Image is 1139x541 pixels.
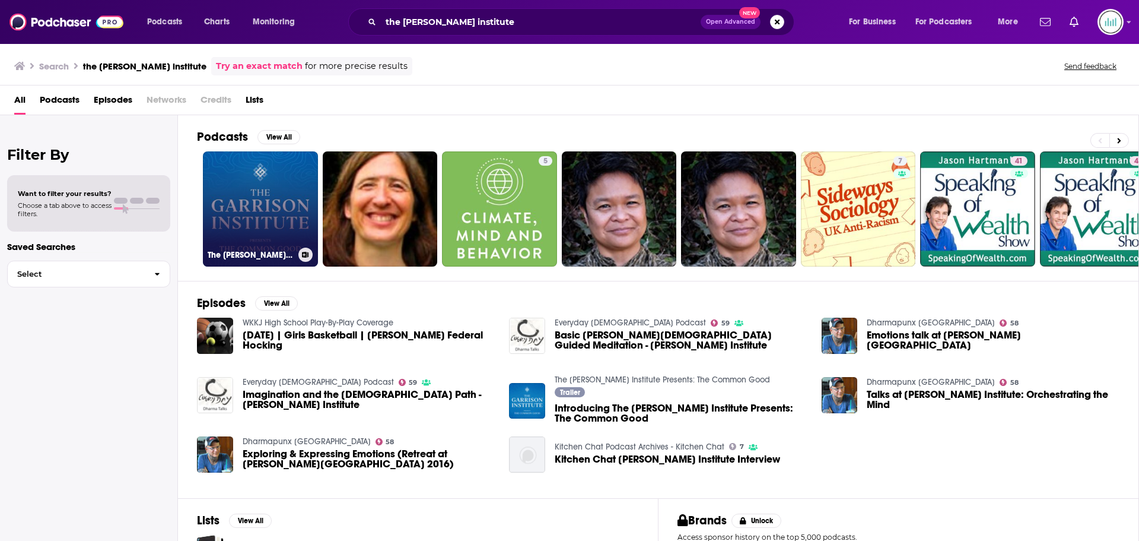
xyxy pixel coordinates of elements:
span: for more precise results [305,59,408,73]
a: 41 [920,151,1035,267]
button: Select [7,261,170,287]
h3: Search [39,61,69,72]
img: Podchaser - Follow, Share and Rate Podcasts [9,11,123,33]
span: 58 [1010,380,1019,385]
h3: The [PERSON_NAME] Institute Presents: The Common Good [208,250,294,260]
a: Lists [246,90,263,115]
img: Basic Soto Zen Guided Meditation - Garrison Institute [509,318,545,354]
a: Kitchen Chat Shelley Boris Garrison Institute Interview [555,454,780,464]
img: 2.24.24 | Girls Basketball | Adena v. Federal Hocking [197,318,233,354]
img: Imagination and the Bodhisattva Path - Garrison Institute [197,377,233,413]
a: Everyday Zen Podcast [555,318,706,328]
button: View All [255,296,298,311]
a: 41 [1010,156,1027,166]
h2: Lists [197,513,219,528]
h2: Podcasts [197,129,248,144]
button: Open AdvancedNew [701,15,761,29]
span: Logged in as podglomerate [1097,9,1124,35]
a: Kitchen Chat Shelley Boris Garrison Institute Interview [509,436,545,473]
span: Introducing The [PERSON_NAME] Institute Presents: The Common Good [555,403,807,423]
span: 59 [721,321,730,326]
a: Basic Soto Zen Guided Meditation - Garrison Institute [555,330,807,350]
span: Networks [147,90,186,115]
span: Select [8,270,145,278]
input: Search podcasts, credits, & more... [381,12,701,31]
h2: Episodes [197,296,246,311]
a: 7 [893,156,907,166]
span: Choose a tab above to access filters. [18,201,112,218]
div: Search podcasts, credits, & more... [359,8,806,36]
span: 5 [543,156,548,167]
a: Dharmapunx NYC [867,318,995,328]
span: Emotions talk at [PERSON_NAME][GEOGRAPHIC_DATA] [867,330,1119,350]
button: open menu [908,12,990,31]
span: More [998,14,1018,30]
a: 2.24.24 | Girls Basketball | Adena v. Federal Hocking [243,330,495,350]
img: Introducing The Garrison Institute Presents: The Common Good [509,383,545,419]
a: Exploring & Expressing Emotions (Retreat at Garrison Institute 2016) [243,449,495,469]
a: Show notifications dropdown [1035,12,1055,32]
p: Saved Searches [7,241,170,252]
a: Charts [196,12,237,31]
span: 41 [1015,156,1023,167]
img: Exploring & Expressing Emotions (Retreat at Garrison Institute 2016) [197,436,233,473]
span: Trailer [560,389,580,396]
a: Episodes [94,90,132,115]
img: Emotions talk at Garrison institute [822,318,858,354]
a: The Garrison Institute Presents: The Common Good [555,375,770,385]
a: 7 [729,443,744,450]
a: 59 [711,319,730,327]
a: Try an exact match [216,59,303,73]
span: 58 [386,439,394,445]
button: Unlock [731,514,782,528]
a: WKKJ High School Play-By-Play Coverage [243,318,393,328]
button: open menu [990,12,1033,31]
span: 7 [898,156,902,167]
span: Imagination and the [DEMOGRAPHIC_DATA] Path - [PERSON_NAME] Institute [243,390,495,410]
h3: the [PERSON_NAME] institute [83,61,206,72]
span: 7 [740,444,744,450]
a: EpisodesView All [197,296,298,311]
h2: Brands [677,513,727,528]
span: For Podcasters [915,14,972,30]
button: Show profile menu [1097,9,1124,35]
span: Open Advanced [706,19,755,25]
a: 58 [376,438,394,445]
button: open menu [139,12,198,31]
span: Credits [201,90,231,115]
a: PodcastsView All [197,129,300,144]
a: Introducing The Garrison Institute Presents: The Common Good [555,403,807,423]
a: Dharmapunx NYC [867,377,995,387]
button: Send feedback [1061,61,1120,71]
span: New [739,7,761,18]
a: Kitchen Chat Podcast Archives - Kitchen Chat [555,442,724,452]
a: 7 [801,151,916,267]
a: Show notifications dropdown [1065,12,1083,32]
span: Monitoring [253,14,295,30]
a: All [14,90,26,115]
span: Want to filter your results? [18,189,112,198]
a: Podcasts [40,90,79,115]
a: 5 [539,156,552,166]
a: ListsView All [197,513,272,528]
button: open menu [841,12,911,31]
span: Talks at [PERSON_NAME] Institute: Orchestrating the Mind [867,390,1119,410]
span: 59 [409,380,417,385]
img: User Profile [1097,9,1124,35]
span: [DATE] | Girls Basketball | [PERSON_NAME] Federal Hocking [243,330,495,350]
h2: Filter By [7,146,170,163]
button: open menu [244,12,310,31]
a: 58 [1000,319,1019,327]
img: Talks at Garrison Institute: Orchestrating the Mind [822,377,858,413]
